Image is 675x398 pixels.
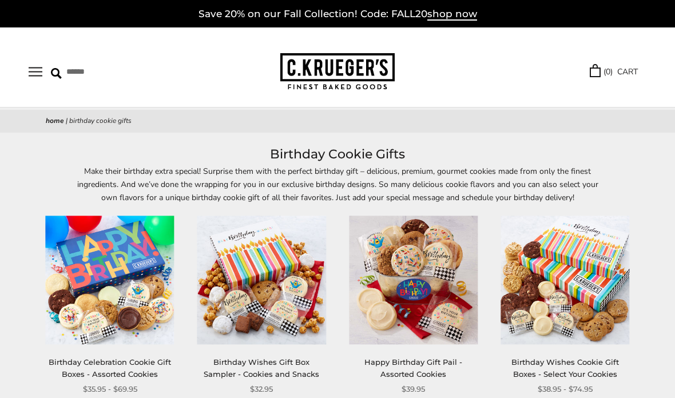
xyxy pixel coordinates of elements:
span: | [66,116,67,125]
span: $35.95 - $69.95 [83,383,137,395]
input: Search [51,63,178,81]
span: $39.95 [402,383,425,395]
a: Birthday Wishes Gift Box Sampler - Cookies and Snacks [204,357,319,379]
h1: Birthday Cookie Gifts [46,144,629,165]
img: Search [51,68,62,79]
a: Birthday Celebration Cookie Gift Boxes - Assorted Cookies [49,357,171,379]
button: Open navigation [29,67,42,77]
a: Happy Birthday Gift Pail - Assorted Cookies [364,357,462,379]
a: Save 20% on our Fall Collection! Code: FALL20shop now [198,8,477,21]
img: C.KRUEGER'S [280,53,395,90]
span: $32.95 [250,383,273,395]
nav: breadcrumbs [46,116,629,127]
a: Birthday Wishes Cookie Gift Boxes - Select Your Cookies [511,357,619,379]
span: Birthday Cookie Gifts [69,116,132,125]
img: Birthday Celebration Cookie Gift Boxes - Assorted Cookies [46,216,174,344]
span: $38.95 - $74.95 [538,383,593,395]
a: (0) CART [590,65,638,78]
img: Happy Birthday Gift Pail - Assorted Cookies [349,216,478,344]
span: shop now [427,8,477,21]
p: Make their birthday extra special! Surprise them with the perfect birthday gift – delicious, prem... [74,165,601,204]
img: Birthday Wishes Gift Box Sampler - Cookies and Snacks [197,216,326,344]
a: Home [46,116,64,125]
img: Birthday Wishes Cookie Gift Boxes - Select Your Cookies [501,216,629,344]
